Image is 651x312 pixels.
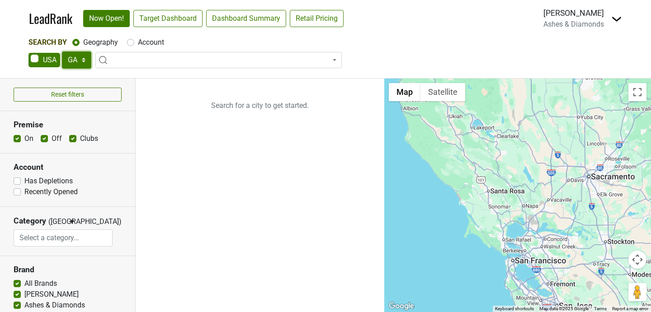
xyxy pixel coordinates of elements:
[14,265,122,275] h3: Brand
[29,9,72,28] a: LeadRank
[628,283,646,301] button: Drag Pegman onto the map to open Street View
[48,216,66,229] span: ([GEOGRAPHIC_DATA])
[611,14,622,24] img: Dropdown Menu
[420,83,465,101] button: Show satellite imagery
[495,306,534,312] button: Keyboard shortcuts
[83,37,118,48] label: Geography
[133,10,203,27] a: Target Dashboard
[83,10,130,27] a: Now Open!
[14,120,122,130] h3: Premise
[290,10,344,27] a: Retail Pricing
[14,229,113,247] input: Select a category...
[206,10,286,27] a: Dashboard Summary
[543,20,604,28] span: Ashes & Diamonds
[24,186,78,197] label: Recently Opened
[24,300,85,311] label: Ashes & Diamonds
[594,306,607,311] a: Terms (opens in new tab)
[14,88,122,102] button: Reset filters
[24,289,79,300] label: [PERSON_NAME]
[539,306,589,311] span: Map data ©2025 Google
[14,216,46,226] h3: Category
[389,83,420,101] button: Show street map
[28,38,67,47] span: Search By
[628,83,646,101] button: Toggle fullscreen view
[138,37,164,48] label: Account
[14,163,122,172] h3: Account
[24,133,33,144] label: On
[24,176,73,186] label: Has Depletions
[387,300,416,312] a: Open this area in Google Maps (opens a new window)
[387,300,416,312] img: Google
[24,278,57,289] label: All Brands
[136,79,384,133] p: Search for a city to get started.
[628,251,646,269] button: Map camera controls
[543,7,604,19] div: [PERSON_NAME]
[52,133,62,144] label: Off
[80,133,98,144] label: Clubs
[69,218,75,226] span: ▼
[612,306,648,311] a: Report a map error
